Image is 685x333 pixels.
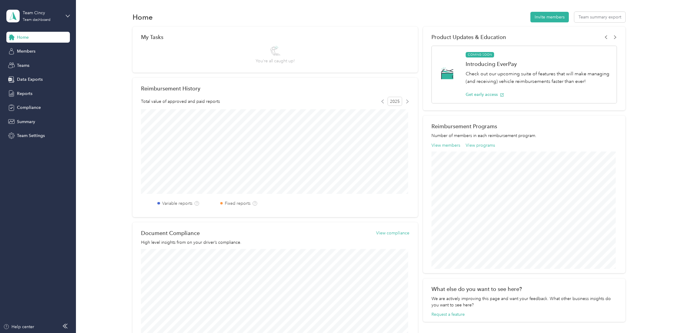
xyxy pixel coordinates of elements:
button: Request a feature [431,311,465,318]
span: Teams [17,62,29,69]
span: Compliance [17,104,41,111]
h2: Reimbursement History [141,85,200,92]
span: Team Settings [17,132,45,139]
span: 2025 [388,97,402,106]
button: Help center [3,324,34,330]
button: Invite members [530,12,569,22]
label: Variable reports [162,200,192,207]
span: Product Updates & Education [431,34,506,40]
span: Data Exports [17,76,43,83]
span: Summary [17,119,35,125]
div: My Tasks [141,34,409,40]
p: Number of members in each reimbursement program. [431,132,617,139]
h1: Introducing EverPay [466,61,610,67]
p: Check out our upcoming suite of features that will make managing (and receiving) vehicle reimburs... [466,70,610,85]
iframe: Everlance-gr Chat Button Frame [651,299,685,333]
button: Get early access [466,91,504,98]
span: Reports [17,90,32,97]
button: Team summary export [574,12,625,22]
span: Total value of approved and paid reports [141,98,220,105]
button: View members [431,142,460,149]
p: High level insights from on your driver’s compliance. [141,239,409,246]
button: View programs [466,142,495,149]
div: We are actively improving this page and want your feedback. What other business insights do you w... [431,295,617,308]
span: Home [17,34,29,41]
h2: Document Compliance [141,230,200,236]
div: What else do you want to see here? [431,286,617,292]
div: Team Cincy [23,10,61,16]
h1: Home [133,14,153,20]
h2: Reimbursement Programs [431,123,617,129]
span: Members [17,48,35,54]
label: Fixed reports [225,200,251,207]
div: Team dashboard [23,18,51,22]
button: View compliance [376,230,409,236]
span: You’re all caught up! [256,58,295,64]
span: COMING SOON [466,52,494,57]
